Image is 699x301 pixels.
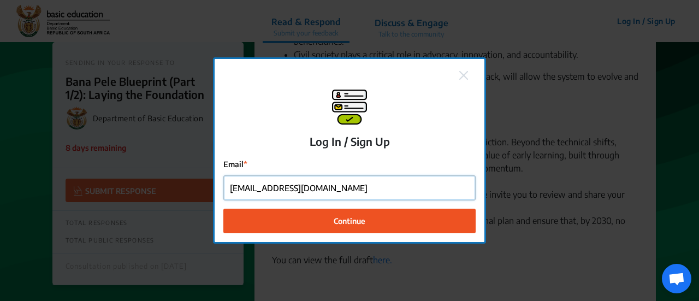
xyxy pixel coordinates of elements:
p: Log In / Sign Up [310,133,390,150]
button: Continue [223,209,476,233]
div: Open chat [662,264,691,293]
img: signup-modal.png [332,90,367,125]
label: Email [223,158,476,170]
input: Email [224,176,475,200]
span: Continue [334,215,365,227]
img: close.png [459,71,468,80]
